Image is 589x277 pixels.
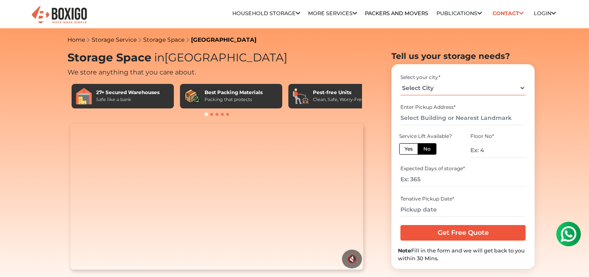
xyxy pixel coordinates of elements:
[154,51,164,64] span: in
[292,88,309,104] img: Pest-free Units
[8,8,25,25] img: whatsapp-icon.svg
[313,89,364,96] div: Pest-free Units
[76,88,92,104] img: 27+ Secured Warehouses
[534,10,556,16] a: Login
[418,143,436,155] label: No
[400,74,525,81] div: Select your city
[470,133,527,140] div: Floor No
[470,143,527,158] input: Ex: 4
[399,133,456,140] div: Service Lift Available?
[31,5,88,25] img: Boxigo
[400,203,525,217] input: Pickup date
[96,96,160,103] div: Safe like a bank
[365,10,428,16] a: Packers and Movers
[400,165,525,172] div: Expected Days of storage
[184,88,200,104] img: Best Packing Materials
[400,104,525,111] div: Enter Pickup Address
[232,10,300,16] a: Household Storage
[398,247,528,262] div: Fill in the form and we will get back to you within 30 Mins.
[205,89,263,96] div: Best Packing Materials
[92,36,137,43] a: Storage Service
[70,124,363,270] video: Your browser does not support the video tag.
[67,51,366,65] h1: Storage Space
[436,10,482,16] a: Publications
[96,89,160,96] div: 27+ Secured Warehouses
[308,10,357,16] a: More services
[67,68,196,76] span: We store anything that you care about.
[399,143,418,155] label: Yes
[400,225,525,241] input: Get Free Quote
[151,51,288,64] span: [GEOGRAPHIC_DATA]
[67,36,85,43] a: Home
[143,36,184,43] a: Storage Space
[313,96,364,103] div: Clean, Safe, Worry-Free
[191,36,256,43] a: [GEOGRAPHIC_DATA]
[205,96,263,103] div: Packing that protects
[342,250,362,268] button: 🔇
[398,248,411,254] b: Note
[400,172,525,187] input: Ex: 365
[400,111,525,125] input: Select Building or Nearest Landmark
[391,51,535,61] h2: Tell us your storage needs?
[400,195,525,203] div: Tenative Pickup Date
[490,7,526,20] a: Contact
